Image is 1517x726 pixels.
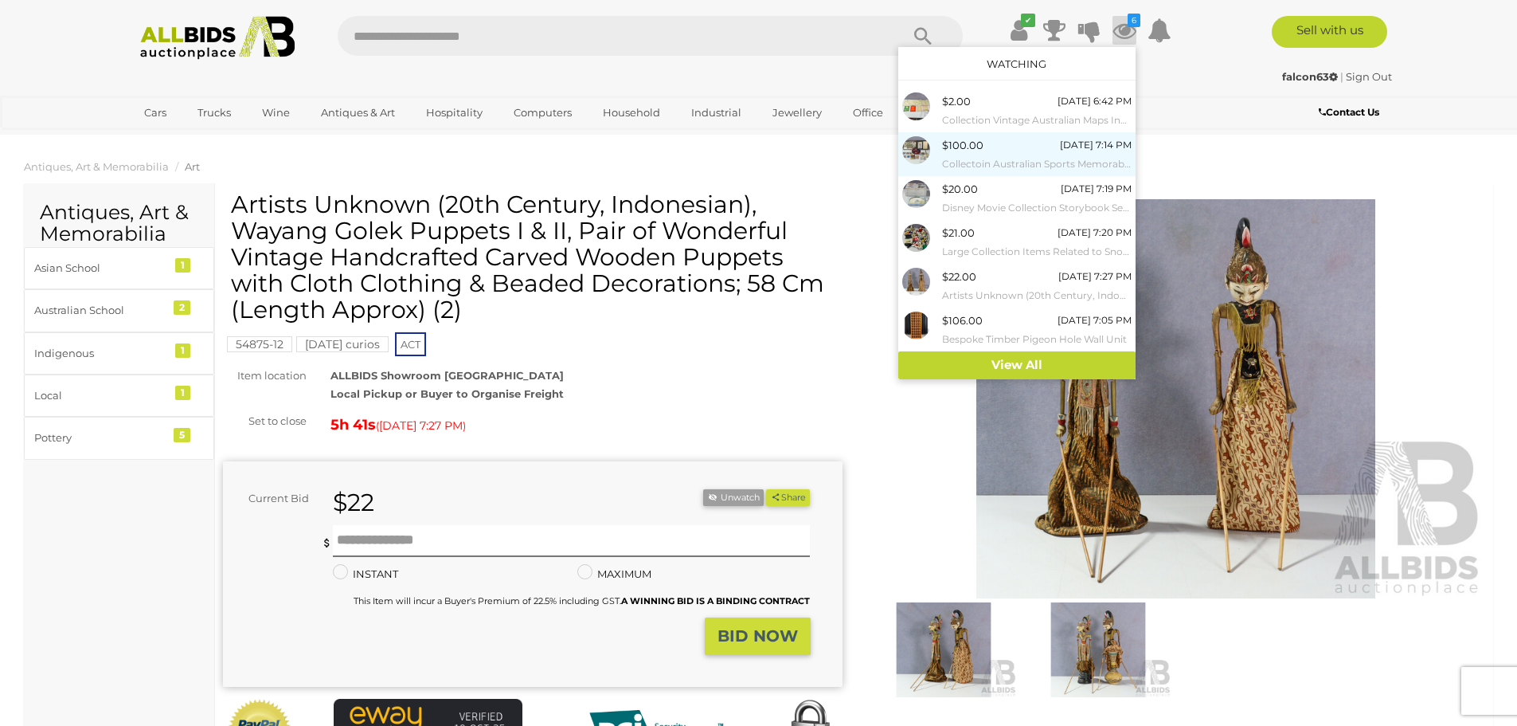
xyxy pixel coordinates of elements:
strong: ALLBIDS Showroom [GEOGRAPHIC_DATA] [330,369,564,382]
div: 1 [175,258,190,273]
i: 6 [1128,14,1140,27]
b: A WINNING BID IS A BINDING CONTRACT [621,595,810,606]
strong: falcon63 [1282,70,1338,83]
span: $2.00 [942,95,971,108]
mark: 54875-12 [227,336,292,352]
span: $106.00 [942,314,983,327]
a: Trucks [187,100,241,126]
a: Local 1 [24,375,214,417]
label: MAXIMUM [577,565,651,583]
div: 5 [174,428,190,442]
a: Jewellery [762,100,832,126]
div: 1 [175,343,190,358]
img: Artists Unknown (20th Century, Indonesian), Wayang Golek Puppets I & II, Pair of Wonderful Vintag... [870,602,1017,697]
div: 2 [174,300,190,315]
a: $21.00 [DATE] 7:20 PM Large Collection Items Related to Snoopy Including Books, Soft Toys and More [898,220,1136,264]
span: $22.00 [942,270,976,283]
a: falcon63 [1282,70,1340,83]
small: Collection Vintage Australian Maps Including BP NSW Booklet and More [942,112,1132,129]
span: ( ) [376,419,466,432]
img: Artists Unknown (20th Century, Indonesian), Wayang Golek Puppets I & II, Pair of Wonderful Vintag... [1025,602,1171,697]
li: Unwatch this item [703,489,764,506]
button: BID NOW [705,618,811,655]
a: 6 [1112,16,1136,45]
div: Item location [211,367,319,385]
a: Sell with us [1272,16,1387,48]
a: Industrial [681,100,752,126]
div: Asian School [34,259,166,277]
span: [DATE] 7:27 PM [379,418,463,433]
i: ✔ [1021,14,1035,27]
b: Contact Us [1319,106,1379,118]
button: Share [766,489,810,506]
div: Current Bid [223,489,321,508]
a: Asian School 1 [24,247,214,289]
a: Contact Us [1319,104,1383,121]
span: $20.00 [942,182,978,195]
a: $22.00 [DATE] 7:27 PM Artists Unknown (20th Century, Indonesian), Wayang Golek Puppets I & II, Pa... [898,264,1136,308]
img: 54901-6a.jpg [902,224,930,252]
a: Office [843,100,893,126]
strong: BID NOW [717,626,798,646]
img: 54733-2a.jpg [902,312,930,339]
a: Watching [987,57,1046,70]
a: Sign Out [1346,70,1392,83]
img: 54901-2a.jpg [902,180,930,208]
a: $2.00 [DATE] 6:42 PM Collection Vintage Australian Maps Including BP NSW Booklet and More [898,88,1136,132]
a: Wine [252,100,300,126]
div: [DATE] 6:42 PM [1058,92,1132,110]
div: [DATE] 7:14 PM [1060,136,1132,154]
button: Unwatch [703,489,764,506]
small: Collectoin Australian Sports Memorabilia Including Trading Cards, St Kilda Mirror and More [942,155,1132,173]
img: 54901-3a.jpg [902,92,930,120]
img: 54875-12a.jpg [902,268,930,296]
small: Disney Movie Collection Storybook Set, Ten Volumes in Slip Case Sealed in Plastic, Along with [PE... [942,199,1132,217]
h1: Artists Unknown (20th Century, Indonesian), Wayang Golek Puppets I & II, Pair of Wonderful Vintag... [231,191,839,323]
small: This Item will incur a Buyer's Premium of 22.5% including GST. [354,595,810,606]
span: $21.00 [942,226,975,239]
div: [DATE] 7:27 PM [1058,268,1132,285]
a: Computers [503,100,582,126]
a: Antiques, Art & Memorabilia [24,160,169,173]
strong: $22 [333,488,374,517]
a: 54875-12 [227,338,292,351]
a: [DATE] curios [296,338,389,351]
label: INSTANT [333,565,398,583]
div: [DATE] 7:20 PM [1058,224,1132,241]
small: Large Collection Items Related to Snoopy Including Books, Soft Toys and More [942,243,1132,261]
a: ✔ [1007,16,1031,45]
div: [DATE] 7:05 PM [1058,312,1132,329]
a: $100.00 [DATE] 7:14 PM Collectoin Australian Sports Memorabilia Including Trading Cards, St Kilda... [898,132,1136,176]
img: Artists Unknown (20th Century, Indonesian), Wayang Golek Puppets I & II, Pair of Wonderful Vintag... [866,199,1486,598]
div: 1 [175,386,190,400]
div: Local [34,387,166,405]
a: Household [592,100,671,126]
a: Pottery 5 [24,417,214,459]
strong: 5h 41s [330,416,376,434]
h2: Antiques, Art & Memorabilia [40,202,198,245]
small: Artists Unknown (20th Century, Indonesian), Wayang Golek Puppets I & II, Pair of Wonderful Vintag... [942,287,1132,304]
a: Cars [134,100,177,126]
strong: Local Pickup or Buyer to Organise Freight [330,387,564,400]
span: ACT [395,332,426,356]
div: Australian School [34,301,166,320]
span: | [1340,70,1343,83]
div: [DATE] 7:19 PM [1061,180,1132,198]
span: $100.00 [942,139,983,151]
a: Australian School 2 [24,289,214,332]
mark: [DATE] curios [296,336,389,352]
button: Search [883,16,963,56]
small: Bespoke Timber Pigeon Hole Wall Unit [942,331,1132,348]
div: Pottery [34,429,166,447]
div: Indigenous [34,344,166,363]
a: $106.00 [DATE] 7:05 PM Bespoke Timber Pigeon Hole Wall Unit [898,308,1136,351]
a: Art [185,160,200,173]
div: Set to close [211,412,319,430]
a: $20.00 [DATE] 7:19 PM Disney Movie Collection Storybook Set, Ten Volumes in Slip Case Sealed in P... [898,176,1136,220]
a: Hospitality [416,100,493,126]
img: 54901-1a.jpg [902,136,930,164]
img: Allbids.com.au [131,16,304,60]
a: View All [898,351,1136,379]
